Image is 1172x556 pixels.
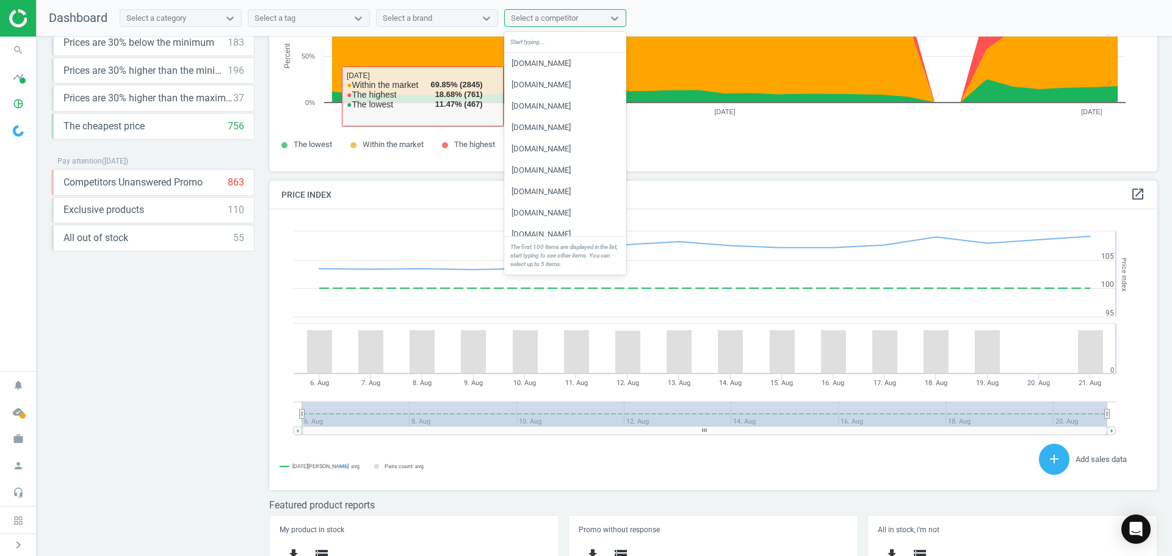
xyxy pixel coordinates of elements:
[504,53,626,74] div: [DOMAIN_NAME]
[228,36,244,49] div: 183
[1081,108,1102,115] tspan: [DATE]
[565,379,588,387] tspan: 11. Aug
[7,427,30,450] i: work
[1120,258,1128,291] tspan: Price Index
[7,400,30,424] i: cloud_done
[1101,252,1114,261] text: 105
[454,140,495,149] span: The highest
[49,10,107,25] span: Dashboard
[719,379,742,387] tspan: 14. Aug
[1121,514,1151,544] div: Open Intercom Messenger
[7,38,30,62] i: search
[63,92,233,105] span: Prices are 30% higher than the maximal
[770,379,793,387] tspan: 15. Aug
[57,157,102,165] span: Pay attention
[874,379,896,387] tspan: 17. Aug
[511,13,578,24] div: Select a competitor
[504,53,626,236] div: grid
[7,481,30,504] i: headset_mic
[361,379,380,387] tspan: 7. Aug
[1101,280,1114,289] text: 100
[283,43,292,68] tspan: Percent
[255,13,295,24] div: Select a tag
[228,120,244,133] div: 756
[504,139,626,159] div: [DOMAIN_NAME]
[385,463,424,469] tspan: Pairs count: avg
[63,176,203,189] span: Competitors Unanswered Promo
[504,117,626,138] div: [DOMAIN_NAME]
[1105,309,1114,317] text: 95
[1027,379,1050,387] tspan: 20. Aug
[310,379,329,387] tspan: 6. Aug
[504,74,626,95] div: [DOMAIN_NAME]
[504,224,626,245] div: [DOMAIN_NAME]
[102,157,128,165] span: ( [DATE] )
[7,92,30,115] i: pie_chart_outlined
[878,525,1147,534] h5: All in stock, i'm not
[976,379,999,387] tspan: 19. Aug
[228,64,244,78] div: 196
[7,65,30,88] i: timeline
[11,538,26,552] i: chevron_right
[302,52,315,60] text: 50%
[504,181,626,202] div: [DOMAIN_NAME]
[269,499,1157,511] h3: Featured product reports
[413,379,432,387] tspan: 8. Aug
[228,176,244,189] div: 863
[63,64,228,78] span: Prices are 30% higher than the minimum
[363,140,424,149] span: Within the market
[13,125,24,137] img: wGWNvw8QSZomAAAAABJRU5ErkJggg==
[617,379,639,387] tspan: 12. Aug
[504,236,626,274] div: The first 100 items are displayed in the list, start typing to see other items. You can select up...
[1130,187,1145,203] a: open_in_new
[63,231,128,245] span: All out of stock
[233,231,244,245] div: 55
[925,379,947,387] tspan: 18. Aug
[63,203,144,217] span: Exclusive products
[579,525,848,534] h5: Promo without response
[504,160,626,181] div: [DOMAIN_NAME]
[280,525,549,534] h5: My product in stock
[7,374,30,397] i: notifications
[1076,455,1127,464] span: Add sales data
[292,463,349,469] tspan: [DATE][PERSON_NAME]
[9,9,96,27] img: ajHJNr6hYgQAAAAASUVORK5CYII=
[1130,187,1145,201] i: open_in_new
[714,108,736,115] tspan: [DATE]
[504,203,626,223] div: [DOMAIN_NAME]
[63,120,145,133] span: The cheapest price
[668,379,690,387] tspan: 13. Aug
[822,379,844,387] tspan: 16. Aug
[504,32,626,53] div: Start typing...
[269,181,1157,209] h4: Price Index
[294,140,332,149] span: The lowest
[1039,444,1069,475] button: add
[233,92,244,105] div: 37
[504,96,626,117] div: [DOMAIN_NAME]
[1047,452,1062,466] i: add
[464,379,483,387] tspan: 9. Aug
[383,13,432,24] div: Select a brand
[305,99,315,106] text: 0%
[3,537,34,553] button: chevron_right
[1110,366,1114,374] text: 0
[126,13,186,24] div: Select a category
[63,36,214,49] span: Prices are 30% below the minimum
[1079,379,1101,387] tspan: 21. Aug
[351,463,360,469] tspan: avg
[228,203,244,217] div: 110
[7,454,30,477] i: person
[513,379,536,387] tspan: 10. Aug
